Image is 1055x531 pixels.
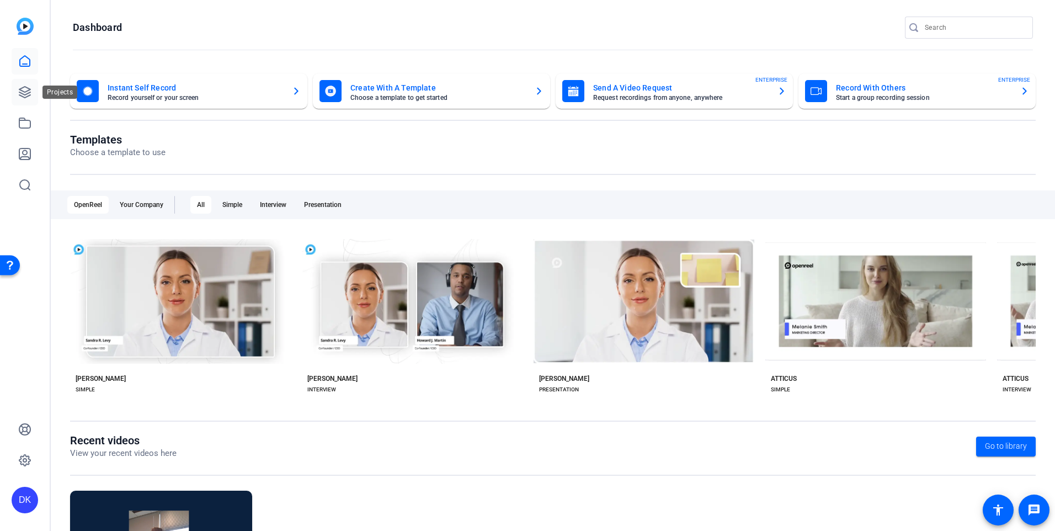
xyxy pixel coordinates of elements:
div: Presentation [297,196,348,214]
span: ENTERPRISE [755,76,787,84]
img: blue-gradient.svg [17,18,34,35]
button: Instant Self RecordRecord yourself or your screen [70,73,307,109]
div: INTERVIEW [1003,385,1031,394]
h1: Dashboard [73,21,122,34]
div: [PERSON_NAME] [539,374,589,383]
div: ATTICUS [1003,374,1029,383]
mat-card-subtitle: Choose a template to get started [350,94,526,101]
div: INTERVIEW [307,385,336,394]
mat-card-subtitle: Request recordings from anyone, anywhere [593,94,769,101]
button: Send A Video RequestRequest recordings from anyone, anywhereENTERPRISE [556,73,793,109]
mat-card-subtitle: Record yourself or your screen [108,94,283,101]
mat-card-title: Send A Video Request [593,81,769,94]
h1: Recent videos [70,434,177,447]
p: Choose a template to use [70,146,166,159]
mat-card-title: Create With A Template [350,81,526,94]
button: Create With A TemplateChoose a template to get started [313,73,550,109]
span: Go to library [985,440,1027,452]
mat-icon: message [1027,503,1041,517]
div: [PERSON_NAME] [76,374,126,383]
div: SIMPLE [771,385,790,394]
mat-card-title: Instant Self Record [108,81,283,94]
div: [PERSON_NAME] [307,374,358,383]
div: OpenReel [67,196,109,214]
mat-card-subtitle: Start a group recording session [836,94,1011,101]
div: DK [12,487,38,513]
div: Simple [216,196,249,214]
p: View your recent videos here [70,447,177,460]
div: All [190,196,211,214]
div: ATTICUS [771,374,797,383]
input: Search [925,21,1024,34]
mat-card-title: Record With Others [836,81,1011,94]
div: SIMPLE [76,385,95,394]
div: PRESENTATION [539,385,579,394]
mat-icon: accessibility [992,503,1005,517]
a: Go to library [976,437,1036,456]
button: Record With OthersStart a group recording sessionENTERPRISE [798,73,1036,109]
div: Interview [253,196,293,214]
span: ENTERPRISE [998,76,1030,84]
div: Projects [42,86,77,99]
div: Your Company [113,196,170,214]
h1: Templates [70,133,166,146]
